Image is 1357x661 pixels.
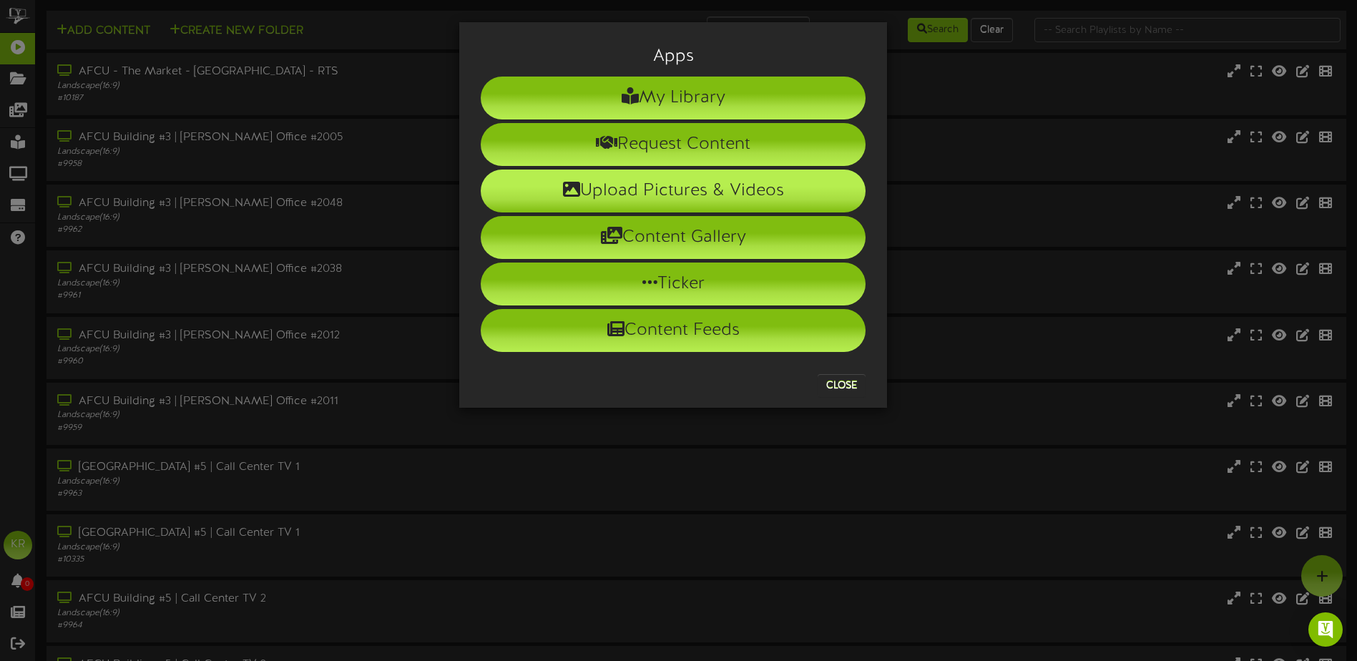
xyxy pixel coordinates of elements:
[481,170,866,212] li: Upload Pictures & Videos
[481,123,866,166] li: Request Content
[1308,612,1343,647] div: Open Intercom Messenger
[818,374,866,397] button: Close
[481,77,866,119] li: My Library
[481,47,866,66] h3: Apps
[481,216,866,259] li: Content Gallery
[481,309,866,352] li: Content Feeds
[481,263,866,305] li: Ticker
